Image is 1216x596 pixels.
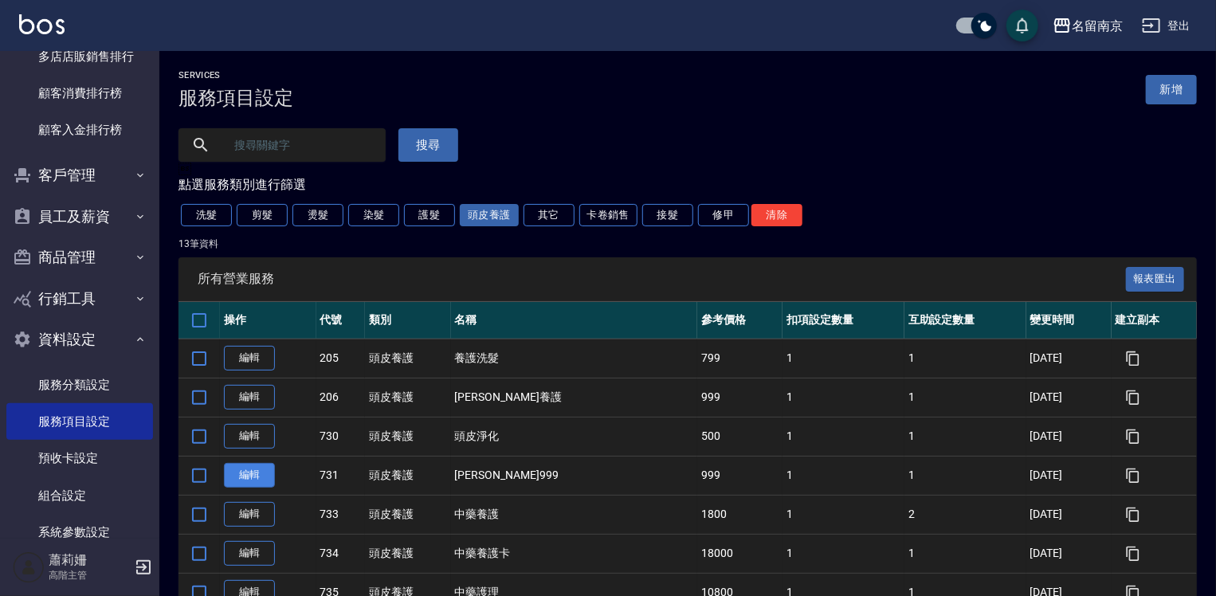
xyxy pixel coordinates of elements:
[1026,534,1112,573] td: [DATE]
[1046,10,1129,42] button: 名留南京
[783,417,904,456] td: 1
[348,204,399,226] button: 染髮
[579,204,638,226] button: 卡卷銷售
[697,417,783,456] td: 500
[451,456,698,495] td: [PERSON_NAME]999
[365,302,450,339] th: 類別
[6,75,153,112] a: 顧客消費排行榜
[224,424,275,449] a: 編輯
[698,204,749,226] button: 修甲
[224,541,275,566] a: 編輯
[224,502,275,527] a: 編輯
[1146,75,1197,104] a: 新增
[404,204,455,226] button: 護髮
[697,495,783,534] td: 1800
[451,534,698,573] td: 中藥養護卡
[223,124,373,167] input: 搜尋關鍵字
[49,568,130,582] p: 高階主管
[642,204,693,226] button: 接髮
[316,302,366,339] th: 代號
[751,204,802,226] button: 清除
[13,551,45,583] img: Person
[1136,11,1197,41] button: 登出
[6,38,153,75] a: 多店店販銷售排行
[224,385,275,410] a: 編輯
[904,417,1026,456] td: 1
[904,339,1026,378] td: 1
[316,456,366,495] td: 731
[181,204,232,226] button: 洗髮
[783,456,904,495] td: 1
[697,339,783,378] td: 799
[697,378,783,417] td: 999
[365,417,450,456] td: 頭皮養護
[6,112,153,148] a: 顧客入金排行榜
[783,302,904,339] th: 扣項設定數量
[1026,378,1112,417] td: [DATE]
[398,128,458,162] button: 搜尋
[365,495,450,534] td: 頭皮養護
[6,237,153,278] button: 商品管理
[1026,495,1112,534] td: [DATE]
[224,463,275,488] a: 編輯
[460,204,519,226] button: 頭皮養護
[178,87,293,109] h3: 服務項目設定
[451,495,698,534] td: 中藥養護
[697,302,783,339] th: 參考價格
[178,70,293,80] h2: Services
[1126,270,1185,285] a: 報表匯出
[198,271,1126,287] span: 所有營業服務
[1126,267,1185,292] button: 報表匯出
[451,302,698,339] th: 名稱
[220,302,316,339] th: 操作
[451,417,698,456] td: 頭皮淨化
[524,204,575,226] button: 其它
[178,237,1197,251] p: 13 筆資料
[316,495,366,534] td: 733
[1026,456,1112,495] td: [DATE]
[904,456,1026,495] td: 1
[316,534,366,573] td: 734
[365,534,450,573] td: 頭皮養護
[1026,339,1112,378] td: [DATE]
[6,196,153,237] button: 員工及薪資
[697,456,783,495] td: 999
[6,477,153,514] a: 組合設定
[6,278,153,320] button: 行銷工具
[1072,16,1123,36] div: 名留南京
[178,177,1197,194] div: 點選服務類別進行篩選
[316,417,366,456] td: 730
[697,534,783,573] td: 18000
[1026,302,1112,339] th: 變更時間
[783,339,904,378] td: 1
[237,204,288,226] button: 剪髮
[365,339,450,378] td: 頭皮養護
[904,495,1026,534] td: 2
[904,534,1026,573] td: 1
[451,378,698,417] td: [PERSON_NAME]養護
[1112,302,1197,339] th: 建立副本
[1026,417,1112,456] td: [DATE]
[316,339,366,378] td: 205
[49,552,130,568] h5: 蕭莉姍
[6,403,153,440] a: 服務項目設定
[224,346,275,371] a: 編輯
[783,534,904,573] td: 1
[19,14,65,34] img: Logo
[904,378,1026,417] td: 1
[904,302,1026,339] th: 互助設定數量
[451,339,698,378] td: 養護洗髮
[783,495,904,534] td: 1
[6,367,153,403] a: 服務分類設定
[783,378,904,417] td: 1
[365,456,450,495] td: 頭皮養護
[6,319,153,360] button: 資料設定
[365,378,450,417] td: 頭皮養護
[292,204,343,226] button: 燙髮
[6,514,153,551] a: 系統參數設定
[1006,10,1038,41] button: save
[6,155,153,196] button: 客戶管理
[6,440,153,476] a: 預收卡設定
[316,378,366,417] td: 206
